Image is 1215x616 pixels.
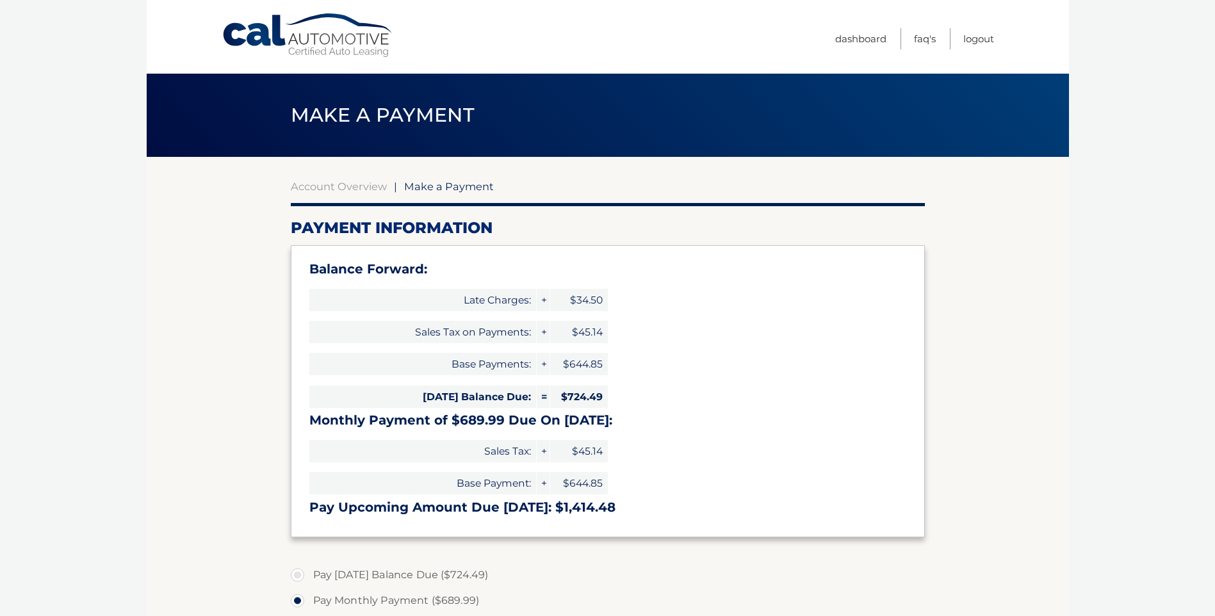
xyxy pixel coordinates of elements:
h3: Balance Forward: [309,261,906,277]
a: Dashboard [835,28,886,49]
a: Account Overview [291,180,387,193]
span: Sales Tax: [309,440,536,462]
span: Base Payment: [309,472,536,494]
span: Make a Payment [404,180,494,193]
h2: Payment Information [291,218,925,238]
span: Base Payments: [309,353,536,375]
span: $45.14 [550,440,608,462]
h3: Pay Upcoming Amount Due [DATE]: $1,414.48 [309,499,906,515]
span: + [537,472,550,494]
span: Make a Payment [291,103,475,127]
span: [DATE] Balance Due: [309,385,536,408]
a: FAQ's [914,28,936,49]
span: + [537,289,550,311]
span: Sales Tax on Payments: [309,321,536,343]
a: Cal Automotive [222,13,395,58]
span: | [394,180,397,193]
span: Late Charges: [309,289,536,311]
h3: Monthly Payment of $689.99 Due On [DATE]: [309,412,906,428]
span: + [537,353,550,375]
span: $644.85 [550,472,608,494]
span: $724.49 [550,385,608,408]
span: $644.85 [550,353,608,375]
span: = [537,385,550,408]
span: $45.14 [550,321,608,343]
span: $34.50 [550,289,608,311]
label: Pay Monthly Payment ($689.99) [291,588,925,613]
span: + [537,321,550,343]
a: Logout [963,28,994,49]
label: Pay [DATE] Balance Due ($724.49) [291,562,925,588]
span: + [537,440,550,462]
